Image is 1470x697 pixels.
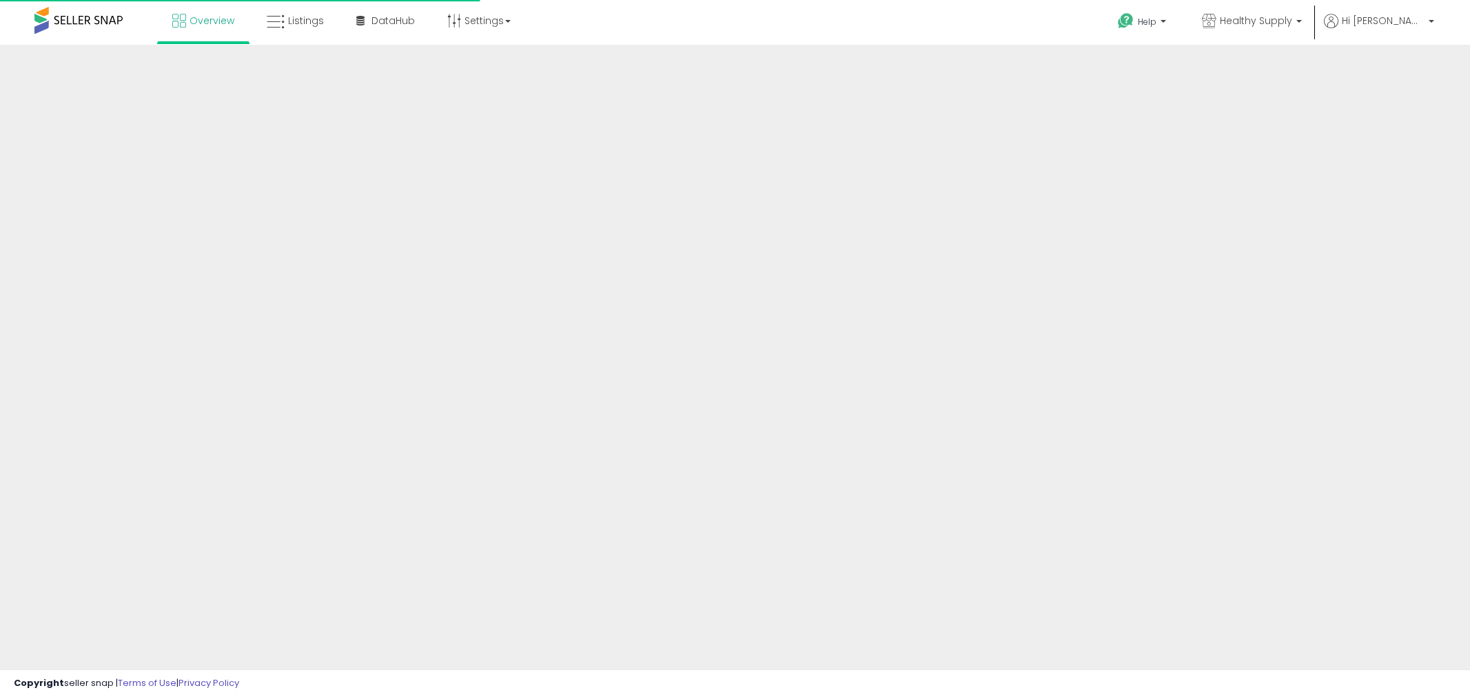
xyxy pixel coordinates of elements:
span: DataHub [371,14,415,28]
span: Healthy Supply [1220,14,1292,28]
span: Help [1138,16,1156,28]
span: Hi [PERSON_NAME] [1342,14,1425,28]
a: Hi [PERSON_NAME] [1324,14,1434,45]
i: Get Help [1117,12,1134,30]
a: Help [1107,2,1180,45]
span: Overview [190,14,234,28]
span: Listings [288,14,324,28]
